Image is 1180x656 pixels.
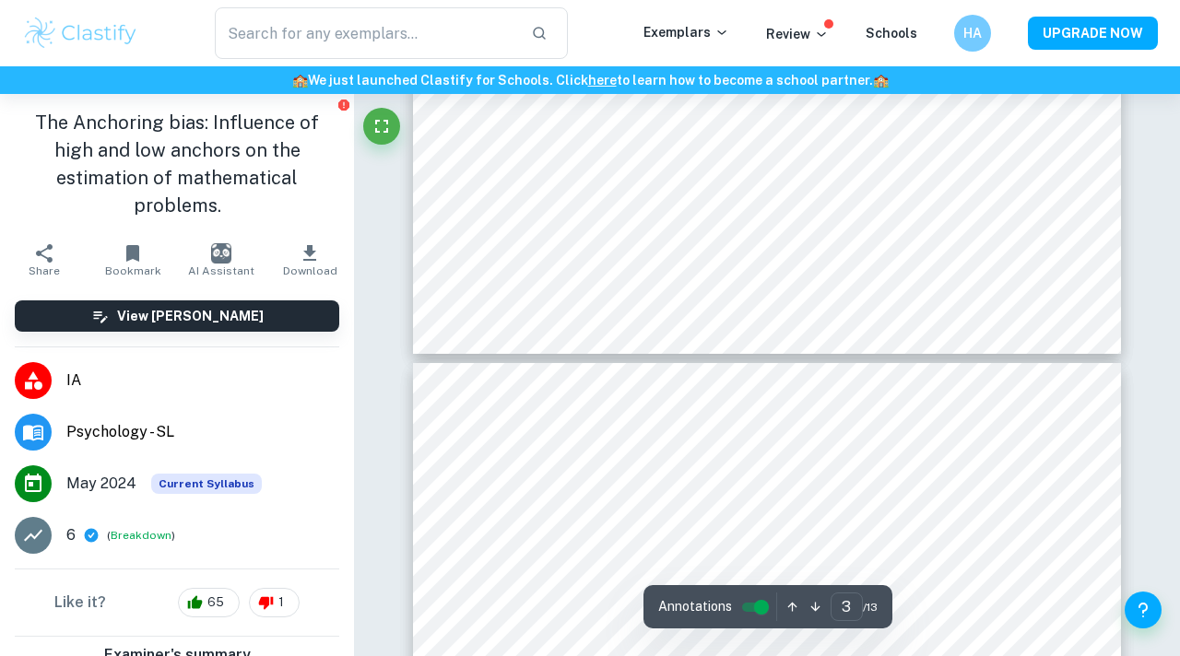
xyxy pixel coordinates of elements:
span: IA [66,369,339,392]
span: 🏫 [292,73,308,88]
span: Psychology - SL [66,421,339,443]
button: Report issue [336,98,350,111]
p: Exemplars [643,22,729,42]
button: AI Assistant [177,234,265,286]
span: ( ) [107,527,175,545]
span: 🏫 [873,73,889,88]
h6: Like it? [54,592,106,614]
img: Clastify logo [22,15,139,52]
img: AI Assistant [211,243,231,264]
span: Current Syllabus [151,474,262,494]
h1: The Anchoring bias: Influence of high and low anchors on the estimation of mathematical problems. [15,109,339,219]
button: UPGRADE NOW [1028,17,1158,50]
span: 1 [268,593,294,612]
input: Search for any exemplars... [215,7,516,59]
a: Schools [866,26,917,41]
span: 65 [197,593,234,612]
h6: View [PERSON_NAME] [117,306,264,326]
button: Download [265,234,354,286]
div: This exemplar is based on the current syllabus. Feel free to refer to it for inspiration/ideas wh... [151,474,262,494]
button: Breakdown [111,527,171,544]
button: View [PERSON_NAME] [15,300,339,332]
div: 65 [178,588,240,617]
button: Fullscreen [363,108,400,145]
span: Annotations [658,597,732,616]
span: Download [283,264,337,277]
a: here [588,73,617,88]
p: 6 [66,524,76,546]
p: Review [766,24,829,44]
span: AI Assistant [188,264,254,277]
span: May 2024 [66,473,136,495]
span: Share [29,264,60,277]
span: / 13 [863,599,878,615]
h6: HA [962,23,984,43]
h6: We just launched Clastify for Schools. Click to learn how to become a school partner. [4,70,1176,90]
button: HA [954,15,991,52]
div: 1 [249,588,300,617]
button: Bookmark [88,234,177,286]
span: Bookmark [105,264,161,277]
button: Help and Feedback [1125,592,1162,628]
